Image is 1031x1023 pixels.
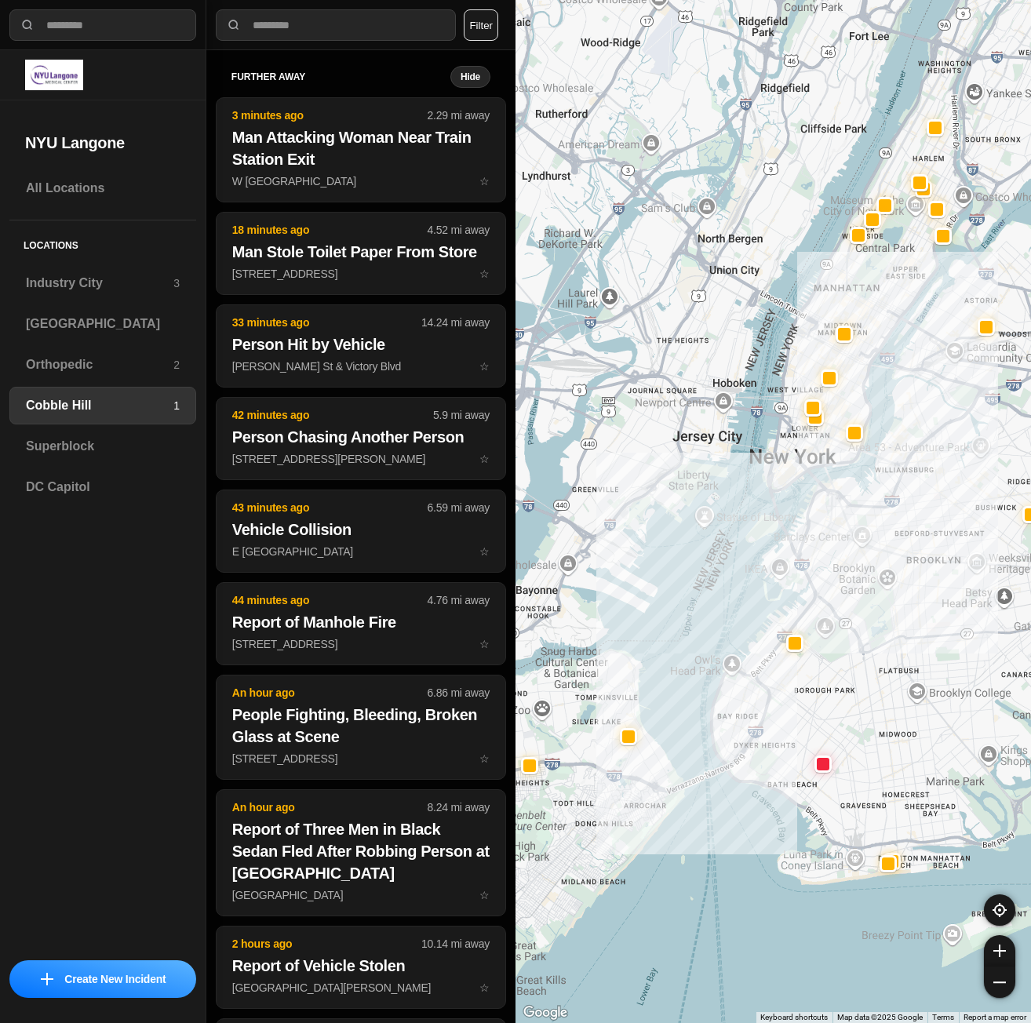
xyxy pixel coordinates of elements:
p: 5.9 mi away [433,407,490,423]
img: Google [519,1003,571,1023]
img: icon [41,973,53,985]
button: 33 minutes ago14.24 mi awayPerson Hit by Vehicle[PERSON_NAME] St & Victory Blvdstar [216,304,506,388]
p: E [GEOGRAPHIC_DATA] [232,544,490,559]
p: 3 minutes ago [232,107,428,123]
h2: NYU Langone [25,132,180,154]
p: 3 [173,275,180,291]
img: search [226,17,242,33]
p: 4.76 mi away [428,592,490,608]
a: An hour ago8.24 mi awayReport of Three Men in Black Sedan Fled After Robbing Person at [GEOGRAPHI... [216,888,506,901]
p: [GEOGRAPHIC_DATA][PERSON_NAME] [232,980,490,996]
a: 42 minutes ago5.9 mi awayPerson Chasing Another Person[STREET_ADDRESS][PERSON_NAME]star [216,452,506,465]
button: zoom-in [984,935,1015,967]
p: An hour ago [232,799,428,815]
img: logo [25,60,83,90]
a: Cobble Hill1 [9,387,196,424]
h2: Man Attacking Woman Near Train Station Exit [232,126,490,170]
button: 18 minutes ago4.52 mi awayMan Stole Toilet Paper From Store[STREET_ADDRESS]star [216,212,506,295]
button: 44 minutes ago4.76 mi awayReport of Manhole Fire[STREET_ADDRESS]star [216,582,506,665]
button: 2 hours ago10.14 mi awayReport of Vehicle Stolen[GEOGRAPHIC_DATA][PERSON_NAME]star [216,926,506,1009]
a: 3 minutes ago2.29 mi awayMan Attacking Woman Near Train Station ExitW [GEOGRAPHIC_DATA]star [216,174,506,187]
span: star [479,360,490,373]
span: star [479,545,490,558]
span: star [479,981,490,994]
h5: further away [231,71,450,83]
a: 44 minutes ago4.76 mi awayReport of Manhole Fire[STREET_ADDRESS]star [216,637,506,650]
p: [STREET_ADDRESS] [232,751,490,766]
p: Create New Incident [64,971,166,987]
button: An hour ago8.24 mi awayReport of Three Men in Black Sedan Fled After Robbing Person at [GEOGRAPHI... [216,789,506,916]
p: 10.14 mi away [421,936,490,952]
h3: Industry City [26,274,173,293]
h5: Locations [9,220,196,264]
button: recenter [984,894,1015,926]
span: Map data ©2025 Google [837,1013,923,1021]
h2: Vehicle Collision [232,519,490,541]
a: Industry City3 [9,264,196,302]
h2: Person Chasing Another Person [232,426,490,448]
p: [GEOGRAPHIC_DATA] [232,887,490,903]
button: Keyboard shortcuts [760,1012,828,1023]
a: An hour ago6.86 mi awayPeople Fighting, Bleeding, Broken Glass at Scene[STREET_ADDRESS]star [216,752,506,765]
h3: DC Capitol [26,478,180,497]
p: 44 minutes ago [232,592,428,608]
h2: Report of Manhole Fire [232,611,490,633]
span: star [479,175,490,187]
p: [STREET_ADDRESS][PERSON_NAME] [232,451,490,467]
h2: Report of Vehicle Stolen [232,955,490,977]
img: search [20,17,35,33]
p: [STREET_ADDRESS] [232,636,490,652]
a: 2 hours ago10.14 mi awayReport of Vehicle Stolen[GEOGRAPHIC_DATA][PERSON_NAME]star [216,981,506,994]
img: zoom-out [993,976,1006,988]
span: star [479,268,490,280]
p: 14.24 mi away [421,315,490,330]
button: 42 minutes ago5.9 mi awayPerson Chasing Another Person[STREET_ADDRESS][PERSON_NAME]star [216,397,506,480]
a: 43 minutes ago6.59 mi awayVehicle CollisionE [GEOGRAPHIC_DATA]star [216,544,506,558]
h2: Man Stole Toilet Paper From Store [232,241,490,263]
p: 1 [173,398,180,413]
p: 4.52 mi away [428,222,490,238]
a: Terms (opens in new tab) [932,1013,954,1021]
p: 2 [173,357,180,373]
h2: Report of Three Men in Black Sedan Fled After Robbing Person at [GEOGRAPHIC_DATA] [232,818,490,884]
p: W [GEOGRAPHIC_DATA] [232,173,490,189]
small: Hide [461,71,480,83]
p: 42 minutes ago [232,407,433,423]
img: zoom-in [993,945,1006,957]
span: star [479,889,490,901]
a: DC Capitol [9,468,196,506]
h3: Superblock [26,437,180,456]
p: 8.24 mi away [428,799,490,815]
a: All Locations [9,169,196,207]
a: 18 minutes ago4.52 mi awayMan Stole Toilet Paper From Store[STREET_ADDRESS]star [216,267,506,280]
p: 6.86 mi away [428,685,490,701]
img: recenter [993,903,1007,917]
p: 6.59 mi away [428,500,490,515]
p: [PERSON_NAME] St & Victory Blvd [232,359,490,374]
span: star [479,453,490,465]
button: zoom-out [984,967,1015,998]
a: Open this area in Google Maps (opens a new window) [519,1003,571,1023]
h3: Cobble Hill [26,396,173,415]
h3: All Locations [26,179,180,198]
span: star [479,638,490,650]
button: Hide [450,66,490,88]
p: [STREET_ADDRESS] [232,266,490,282]
a: Superblock [9,428,196,465]
button: iconCreate New Incident [9,960,196,998]
span: star [479,752,490,765]
button: 3 minutes ago2.29 mi awayMan Attacking Woman Near Train Station ExitW [GEOGRAPHIC_DATA]star [216,97,506,202]
a: Report a map error [964,1013,1026,1021]
p: 33 minutes ago [232,315,421,330]
p: 18 minutes ago [232,222,428,238]
a: 33 minutes ago14.24 mi awayPerson Hit by Vehicle[PERSON_NAME] St & Victory Blvdstar [216,359,506,373]
p: 43 minutes ago [232,500,428,515]
button: Filter [464,9,498,41]
button: 43 minutes ago6.59 mi awayVehicle CollisionE [GEOGRAPHIC_DATA]star [216,490,506,573]
h2: People Fighting, Bleeding, Broken Glass at Scene [232,704,490,748]
a: Orthopedic2 [9,346,196,384]
p: An hour ago [232,685,428,701]
a: [GEOGRAPHIC_DATA] [9,305,196,343]
h2: Person Hit by Vehicle [232,333,490,355]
